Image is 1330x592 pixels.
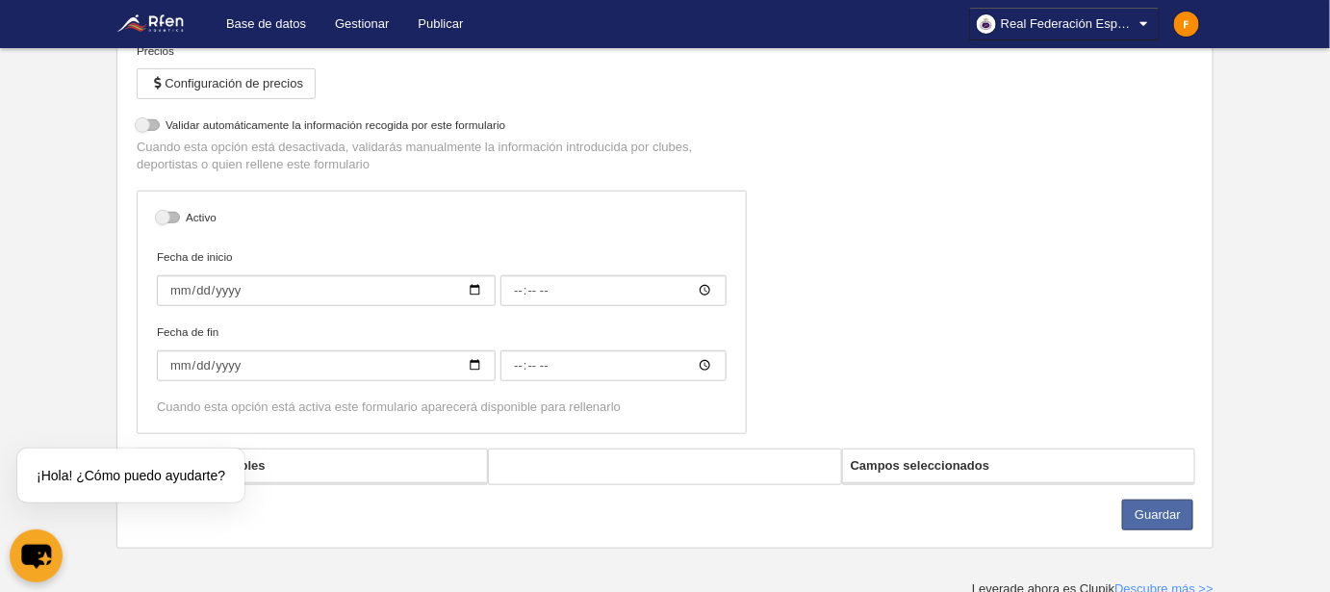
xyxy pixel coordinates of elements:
[977,14,996,34] img: OawuqMLU2yxE.30x30.jpg
[157,209,727,231] label: Activo
[500,275,727,306] input: Fecha de inicio
[137,68,316,99] button: Configuración de precios
[1122,500,1193,530] button: Guardar
[17,449,244,502] div: ¡Hola! ¿Cómo puedo ayudarte?
[1001,14,1136,34] span: Real Federación Española de Natación
[969,8,1160,40] a: Real Federación Española de Natación
[137,139,747,173] p: Cuando esta opción está desactivada, validarás manualmente la información introducida por clubes,...
[843,450,1195,483] th: Campos seleccionados
[117,12,197,35] img: Real Federación Española de Natación
[157,275,496,306] input: Fecha de inicio
[157,399,727,416] div: Cuando esta opción está activa este formulario aparecerá disponible para rellenarlo
[10,529,63,582] button: chat-button
[157,323,727,381] label: Fecha de fin
[500,350,727,381] input: Fecha de fin
[137,42,747,60] div: Precios
[1174,12,1199,37] img: c2l6ZT0zMHgzMCZmcz05JnRleHQ9RiZiZz1mYjhjMDA%3D.png
[157,350,496,381] input: Fecha de fin
[157,248,727,306] label: Fecha de inicio
[136,450,488,483] th: Campos disponibles
[137,116,747,139] label: Validar automáticamente la información recogida por este formulario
